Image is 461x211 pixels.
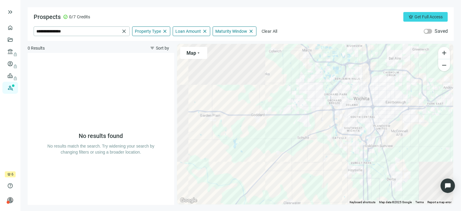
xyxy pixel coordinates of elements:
[63,14,68,19] span: check_circle
[441,62,448,69] span: remove
[135,29,161,34] span: Property Type
[145,43,174,53] button: filter_listSort by
[262,29,278,34] span: Clear All
[202,29,208,34] span: close
[77,14,90,20] span: Credits
[441,179,455,193] div: Open Intercom Messenger
[34,13,61,20] span: Prospects
[47,144,154,154] span: No results match the search. Try widening your search by changing filters or using a broader loca...
[187,50,196,56] span: Map
[350,200,375,204] button: Keyboard shortcuts
[7,183,13,189] span: help
[259,26,280,36] button: Clear All
[162,29,168,34] span: close
[196,50,201,55] span: arrow_drop_down
[179,197,199,204] a: Open this area in Google Maps (opens a new window)
[7,197,13,203] span: person
[7,8,14,16] button: keyboard_double_arrow_right
[403,12,448,22] button: crownGet Full Access
[175,29,201,34] span: Loan Amount
[11,171,14,177] span: 6
[414,14,443,19] span: Get Full Access
[150,46,155,50] span: filter_list
[441,49,448,57] span: add
[215,29,247,34] span: Maturity Window
[156,46,169,50] span: Sort by
[28,45,45,51] span: 0 Results
[7,173,11,176] span: crown
[427,200,451,204] a: Report a map error
[121,28,127,34] span: close
[179,197,199,204] img: Google
[69,14,76,20] span: 0/7
[408,14,413,19] span: crown
[180,47,207,59] button: Maparrow_drop_down
[415,200,424,204] a: Terms (opens in new tab)
[248,29,254,34] span: close
[47,132,155,139] h5: No results found
[435,28,448,34] label: Saved
[379,200,412,204] span: Map data ©2025 Google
